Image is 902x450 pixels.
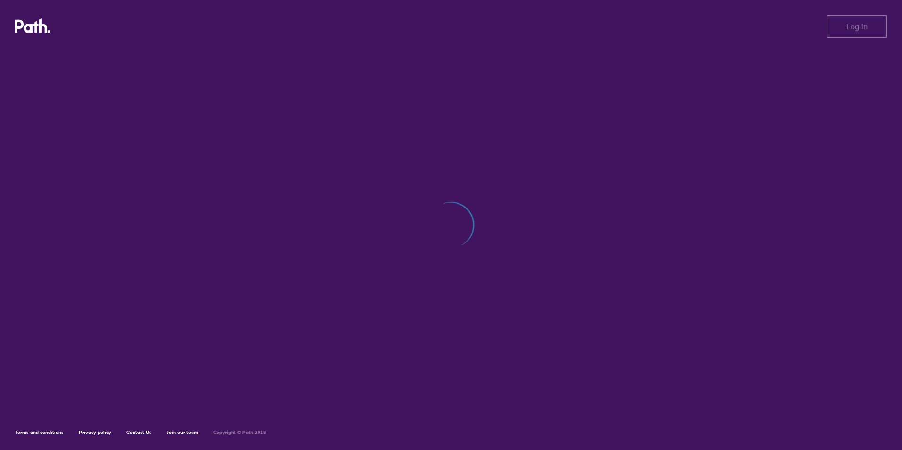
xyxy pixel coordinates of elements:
[15,429,64,435] a: Terms and conditions
[827,15,887,38] button: Log in
[213,430,266,435] h6: Copyright © Path 2018
[846,22,868,31] span: Log in
[79,429,111,435] a: Privacy policy
[167,429,198,435] a: Join our team
[126,429,151,435] a: Contact Us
